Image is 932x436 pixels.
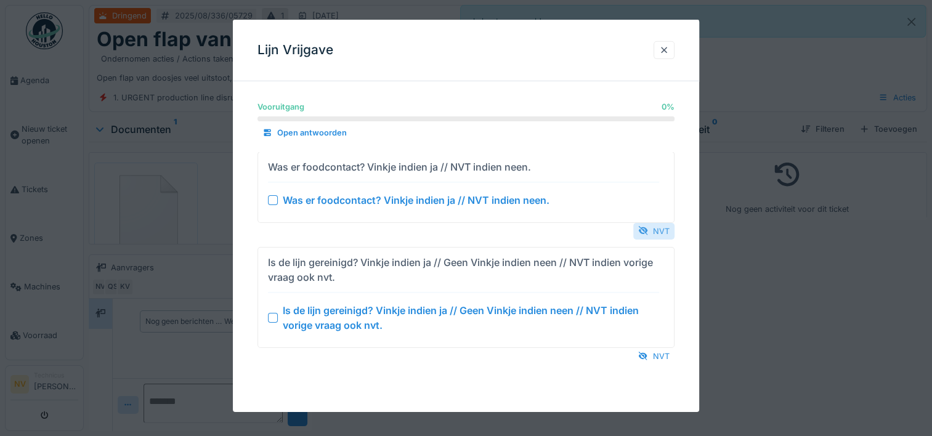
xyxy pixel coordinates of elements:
[263,252,669,342] summary: Is de lijn gereinigd? Vinkje indien ja // Geen Vinkje indien neen // NVT indien vorige vraag ook ...
[263,156,669,217] summary: Was er foodcontact? Vinkje indien ja // NVT indien neen. Was er foodcontact? Vinkje indien ja // ...
[283,303,659,333] div: Is de lijn gereinigd? Vinkje indien ja // Geen Vinkje indien neen // NVT indien vorige vraag ook ...
[257,124,352,141] div: Open antwoorden
[257,101,304,113] div: Vooruitgang
[662,101,675,113] div: 0 %
[283,192,549,207] div: Was er foodcontact? Vinkje indien ja // NVT indien neen.
[633,222,675,239] div: NVT
[257,116,675,121] progress: 0 %
[268,255,654,285] div: Is de lijn gereinigd? Vinkje indien ja // Geen Vinkje indien neen // NVT indien vorige vraag ook ...
[633,348,675,365] div: NVT
[257,42,333,58] h3: Lijn Vrijgave
[268,159,531,174] div: Was er foodcontact? Vinkje indien ja // NVT indien neen.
